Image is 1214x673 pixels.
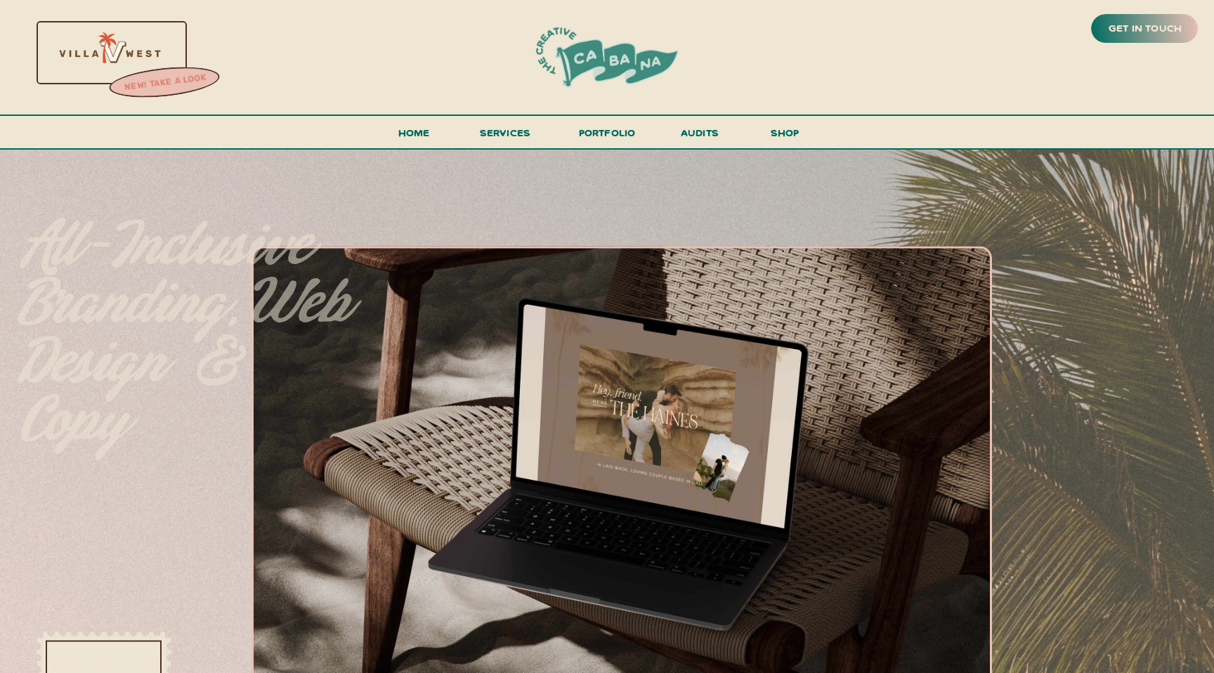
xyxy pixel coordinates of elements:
span: services [480,126,531,139]
a: audits [679,124,721,148]
a: Home [392,124,436,150]
a: services [476,124,535,150]
a: portfolio [574,124,640,150]
p: All-inclusive branding, web design & copy [20,217,355,416]
a: new! take a look [107,69,223,97]
a: shop [751,124,818,148]
a: get in touch [1106,19,1184,39]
